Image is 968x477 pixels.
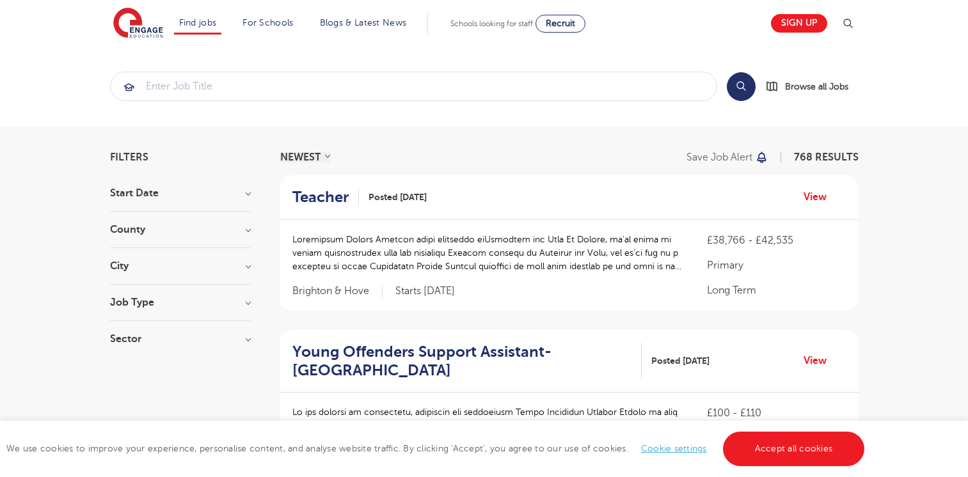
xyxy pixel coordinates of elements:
[804,352,836,369] a: View
[651,354,710,368] span: Posted [DATE]
[804,189,836,205] a: View
[707,283,845,298] p: Long Term
[546,19,575,28] span: Recruit
[179,18,217,27] a: Find jobs
[292,343,642,380] a: Young Offenders Support Assistant- [GEOGRAPHIC_DATA]
[110,334,251,344] h3: Sector
[110,72,717,101] div: Submit
[292,188,349,207] h2: Teacher
[110,224,251,235] h3: County
[723,432,865,466] a: Accept all cookies
[242,18,293,27] a: For Schools
[707,233,845,248] p: £38,766 - £42,535
[292,188,359,207] a: Teacher
[450,19,533,28] span: Schools looking for staff
[110,152,148,162] span: Filters
[110,297,251,308] h3: Job Type
[292,405,682,446] p: Lo ips dolorsi am consectetu, adipiscin eli seddoeiusm Tempo Incididun Utlabor Etdolo ma aliq eni...
[292,343,632,380] h2: Young Offenders Support Assistant- [GEOGRAPHIC_DATA]
[536,15,585,33] a: Recruit
[292,233,682,273] p: Loremipsum Dolors Ametcon adipi elitseddo eiUsmodtem inc Utla Et Dolore, ma’al enima mi veniam qu...
[727,72,756,101] button: Search
[707,258,845,273] p: Primary
[785,79,848,94] span: Browse all Jobs
[686,152,752,162] p: Save job alert
[292,285,383,298] span: Brighton & Hove
[110,188,251,198] h3: Start Date
[110,261,251,271] h3: City
[369,191,427,204] span: Posted [DATE]
[794,152,859,163] span: 768 RESULTS
[6,444,868,453] span: We use cookies to improve your experience, personalise content, and analyse website traffic. By c...
[707,405,845,421] p: £100 - £110
[395,285,455,298] p: Starts [DATE]
[641,444,707,453] a: Cookie settings
[113,8,163,40] img: Engage Education
[320,18,407,27] a: Blogs & Latest News
[771,14,827,33] a: Sign up
[111,72,717,100] input: Submit
[766,79,859,94] a: Browse all Jobs
[686,152,769,162] button: Save job alert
